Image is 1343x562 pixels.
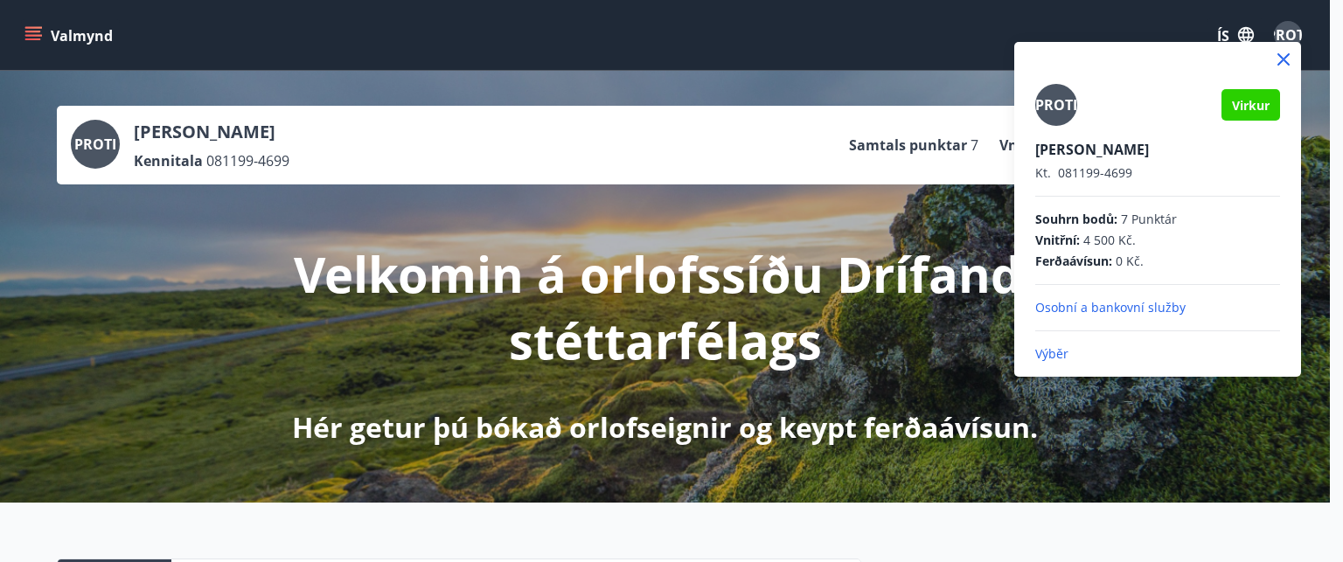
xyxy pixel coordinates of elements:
[1035,211,1114,227] font: Souhrn bodů
[1035,253,1109,269] font: Ferðaávísun
[1121,211,1128,227] font: 7
[1058,164,1132,181] font: 081199-4699
[1083,232,1136,248] font: 4 500 Kč.
[1035,164,1051,181] font: Kt.
[1076,232,1080,248] font: :
[1114,211,1117,227] font: :
[1109,253,1112,269] font: :
[1035,299,1186,316] font: Osobní a bankovní služby
[1116,253,1144,269] font: 0 Kč.
[1131,211,1177,227] font: Punktár
[1035,95,1077,114] font: PROTI
[1035,345,1068,362] font: Výběr
[1035,140,1149,159] font: [PERSON_NAME]
[1035,232,1076,248] font: Vnitřní
[1232,97,1270,114] font: Virkur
